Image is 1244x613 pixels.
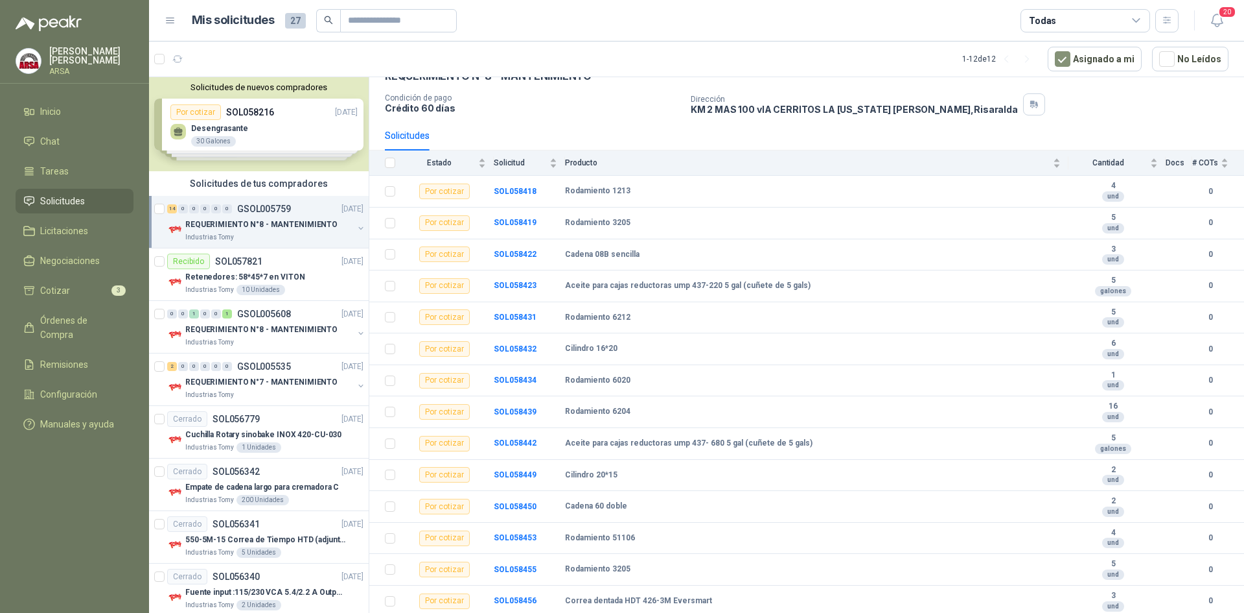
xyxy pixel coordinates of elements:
[494,470,536,479] a: SOL058449
[40,164,69,178] span: Tareas
[185,481,339,494] p: Empate de cadena largo para cremadora C
[237,362,291,371] p: GSOL005535
[419,531,470,546] div: Por cotizar
[167,379,183,395] img: Company Logo
[494,313,536,322] a: SOL058431
[419,594,470,609] div: Por cotizar
[1192,343,1228,355] b: 0
[40,387,97,402] span: Configuración
[1102,380,1124,391] div: und
[1068,496,1158,507] b: 2
[494,281,536,290] b: SOL058423
[236,442,281,453] div: 1 Unidades
[1192,595,1228,607] b: 0
[154,82,363,92] button: Solicitudes de nuevos compradores
[1102,317,1124,328] div: und
[185,600,234,610] p: Industrias Tomy
[494,407,536,416] b: SOL058439
[200,204,210,213] div: 0
[40,313,121,342] span: Órdenes de Compra
[16,159,133,184] a: Tareas
[1102,223,1124,234] div: und
[16,16,82,31] img: Logo peakr
[494,344,536,354] a: SOL058432
[149,406,369,459] a: CerradoSOL056779[DATE] Company LogoCuchilla Rotary sinobake INOX 420-CU-030Industrias Tomy1 Unidades
[494,596,536,605] a: SOL058456
[189,204,199,213] div: 0
[185,429,341,441] p: Cuchilla Rotary sinobake INOX 420-CU-030
[16,219,133,243] a: Licitaciones
[178,309,188,319] div: 0
[494,150,565,176] th: Solicitud
[341,256,363,268] p: [DATE]
[1102,601,1124,612] div: und
[565,313,630,323] b: Rodamiento 6212
[167,309,177,319] div: 0
[222,362,232,371] div: 0
[40,104,61,119] span: Inicio
[341,413,363,426] p: [DATE]
[178,362,188,371] div: 0
[494,218,536,227] b: SOL058419
[403,158,476,167] span: Estado
[185,390,234,400] p: Industrias Tomy
[385,102,680,114] p: Crédito 60 días
[185,285,234,295] p: Industrias Tomy
[494,533,536,542] a: SOL058453
[185,442,234,453] p: Industrias Tomy
[1166,150,1192,176] th: Docs
[565,376,630,386] b: Rodamiento 6020
[341,308,363,320] p: [DATE]
[565,470,617,481] b: Cilindro 20*15
[1068,150,1166,176] th: Cantidad
[494,502,536,511] a: SOL058450
[1192,501,1228,513] b: 0
[185,232,234,243] p: Industrias Tomy
[419,278,470,294] div: Por cotizar
[1102,538,1124,548] div: und
[167,254,210,269] div: Recibido
[185,376,338,389] p: REQUERIMIENTO N°7 - MANTENIMIENTO
[213,415,260,424] p: SOL056779
[149,248,369,301] a: RecibidoSOL057821[DATE] Company LogoRetenedores: 58*45*7 en VITONIndustrias Tomy10 Unidades
[40,357,88,372] span: Remisiones
[494,565,536,574] a: SOL058455
[691,104,1018,115] p: KM 2 MAS 100 vIA CERRITOS LA [US_STATE] [PERSON_NAME] , Risaralda
[385,128,430,143] div: Solicitudes
[1068,213,1158,223] b: 5
[419,246,470,262] div: Por cotizar
[211,204,221,213] div: 0
[16,412,133,437] a: Manuales y ayuda
[1192,437,1228,450] b: 0
[341,571,363,583] p: [DATE]
[1102,570,1124,580] div: und
[189,362,199,371] div: 0
[16,99,133,124] a: Inicio
[149,171,369,196] div: Solicitudes de tus compradores
[565,533,635,544] b: Rodamiento 51106
[1102,507,1124,517] div: und
[1192,406,1228,418] b: 0
[1102,254,1124,265] div: und
[1102,475,1124,485] div: und
[341,361,363,373] p: [DATE]
[16,382,133,407] a: Configuración
[419,404,470,420] div: Por cotizar
[1102,349,1124,359] div: und
[40,283,70,298] span: Cotizar
[1218,6,1236,18] span: 20
[565,501,627,512] b: Cadena 60 doble
[385,93,680,102] p: Condición de pago
[167,362,177,371] div: 2
[178,204,188,213] div: 0
[1068,433,1158,444] b: 5
[167,204,177,213] div: 14
[167,516,207,532] div: Cerrado
[40,134,60,149] span: Chat
[691,95,1018,104] p: Dirección
[40,224,88,238] span: Licitaciones
[1192,248,1228,261] b: 0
